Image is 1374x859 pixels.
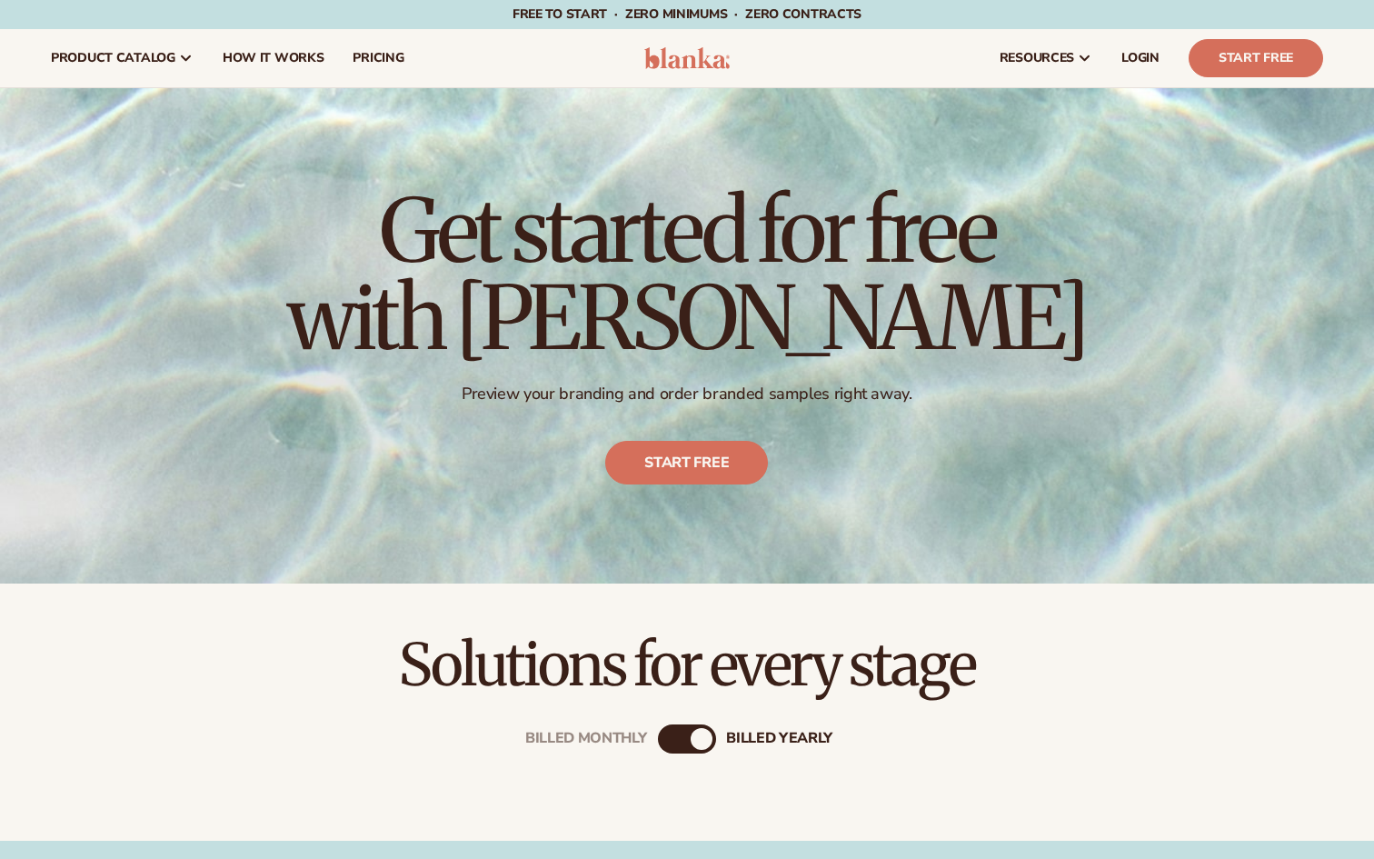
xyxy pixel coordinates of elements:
span: product catalog [51,51,175,65]
a: resources [985,29,1107,87]
div: Billed Monthly [525,731,647,748]
span: LOGIN [1121,51,1160,65]
span: Free to start · ZERO minimums · ZERO contracts [513,5,861,23]
a: LOGIN [1107,29,1174,87]
a: product catalog [36,29,208,87]
h2: Solutions for every stage [51,634,1323,695]
a: pricing [338,29,418,87]
img: logo [644,47,731,69]
h1: Get started for free with [PERSON_NAME] [287,187,1087,362]
span: How It Works [223,51,324,65]
span: pricing [353,51,403,65]
p: Preview your branding and order branded samples right away. [287,384,1087,405]
a: Start free [606,441,769,484]
a: How It Works [208,29,339,87]
a: Start Free [1189,39,1323,77]
div: billed Yearly [726,731,832,748]
span: resources [1000,51,1074,65]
